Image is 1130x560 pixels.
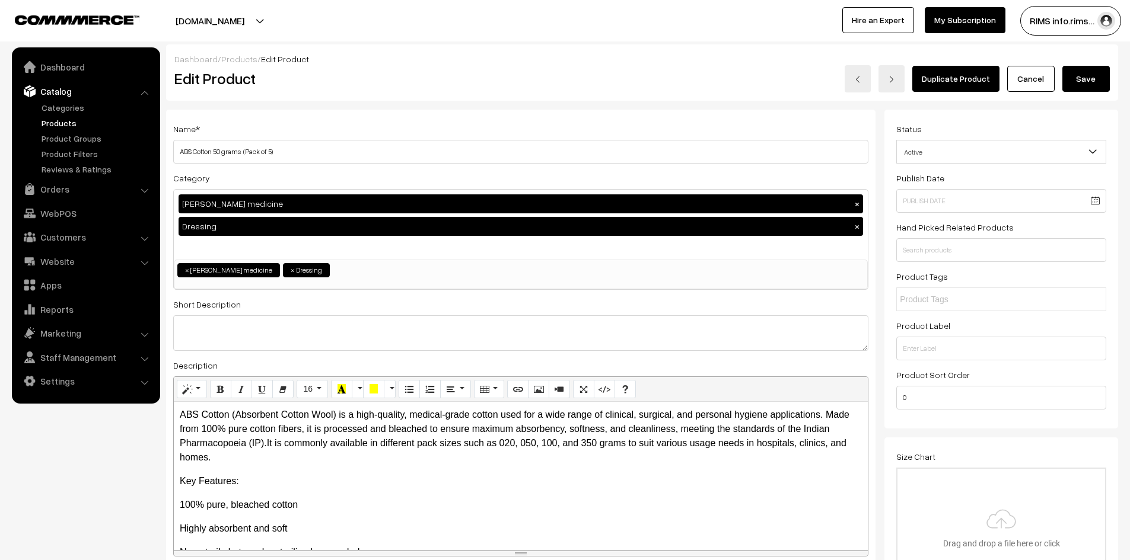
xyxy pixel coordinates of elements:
[39,148,156,160] a: Product Filters
[173,140,868,164] input: Name
[399,380,420,399] button: Unordered list (CTRL+SHIFT+NUM7)
[283,263,330,277] li: Dressing
[573,380,594,399] button: Full Screen
[174,53,1110,65] div: / /
[549,380,570,399] button: Video
[440,380,470,399] button: Paragraph
[896,221,1014,233] label: Hand Picked Related Products
[912,66,1000,92] a: Duplicate Product
[15,12,119,26] a: COMMMERCE
[15,299,156,320] a: Reports
[174,54,218,64] a: Dashboard
[363,380,384,399] button: Background Color
[896,337,1106,360] input: Enter Label
[474,380,504,399] button: Table
[15,15,139,24] img: COMMMERCE
[39,132,156,145] a: Product Groups
[210,380,231,399] button: Bold (CTRL+B)
[15,178,156,200] a: Orders
[896,369,970,381] label: Product Sort Order
[896,386,1106,409] input: Enter Number
[15,81,156,102] a: Catalog
[852,221,862,232] button: ×
[1020,6,1121,36] button: RIMS info.rims…
[261,54,309,64] span: Edit Product
[15,226,156,248] a: Customers
[1097,12,1115,30] img: user
[594,380,615,399] button: Code View
[888,76,895,83] img: right-arrow.png
[180,408,862,465] p: ABS Cotton (Absorbent Cotton Wool) is a high-quality, medical-grade cotton used for a wide range ...
[528,380,549,399] button: Picture
[180,521,862,536] p: Highly absorbent and soft
[15,203,156,224] a: WebPOS
[174,551,868,556] div: resize
[303,384,313,393] span: 16
[15,274,156,296] a: Apps
[15,251,156,272] a: Website
[896,172,944,184] label: Publish Date
[15,56,156,78] a: Dashboard
[180,545,862,559] p: Non-sterile but can be sterilized as needed
[896,319,950,332] label: Product Label
[507,380,529,399] button: Link (CTRL+K)
[291,265,295,276] span: ×
[39,117,156,129] a: Products
[231,380,252,399] button: Italic (CTRL+I)
[1007,66,1055,92] a: Cancel
[134,6,286,36] button: [DOMAIN_NAME]
[419,380,441,399] button: Ordered list (CTRL+SHIFT+NUM8)
[173,359,218,372] label: Description
[15,370,156,392] a: Settings
[180,474,862,488] p: Key Features:
[925,7,1005,33] a: My Subscription
[173,298,241,311] label: Short Description
[39,163,156,175] a: Reviews & Ratings
[900,293,1004,306] input: Product Tags
[179,217,863,236] div: Dressing
[185,265,189,276] span: ×
[1062,66,1110,92] button: Save
[39,101,156,114] a: Categories
[896,450,935,463] label: Size Chart
[15,347,156,368] a: Staff Management
[896,140,1106,164] span: Active
[180,498,862,512] p: 100% pure, bleached cotton
[896,238,1106,262] input: Search products
[177,380,207,399] button: Style
[252,380,273,399] button: Underline (CTRL+U)
[173,123,200,135] label: Name
[615,380,636,399] button: Help
[352,380,364,399] button: More Color
[272,380,294,399] button: Remove Font Style (CTRL+\)
[331,380,352,399] button: Recent Color
[852,199,862,209] button: ×
[221,54,257,64] a: Products
[897,142,1106,162] span: Active
[174,69,554,88] h2: Edit Product
[177,263,280,277] li: Generic Aadhaar medicine
[896,123,922,135] label: Status
[297,380,328,399] button: Font Size
[179,194,863,213] div: [PERSON_NAME] medicine
[384,380,396,399] button: More Color
[15,322,156,344] a: Marketing
[854,76,861,83] img: left-arrow.png
[896,270,948,283] label: Product Tags
[896,189,1106,213] input: Publish Date
[842,7,914,33] a: Hire an Expert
